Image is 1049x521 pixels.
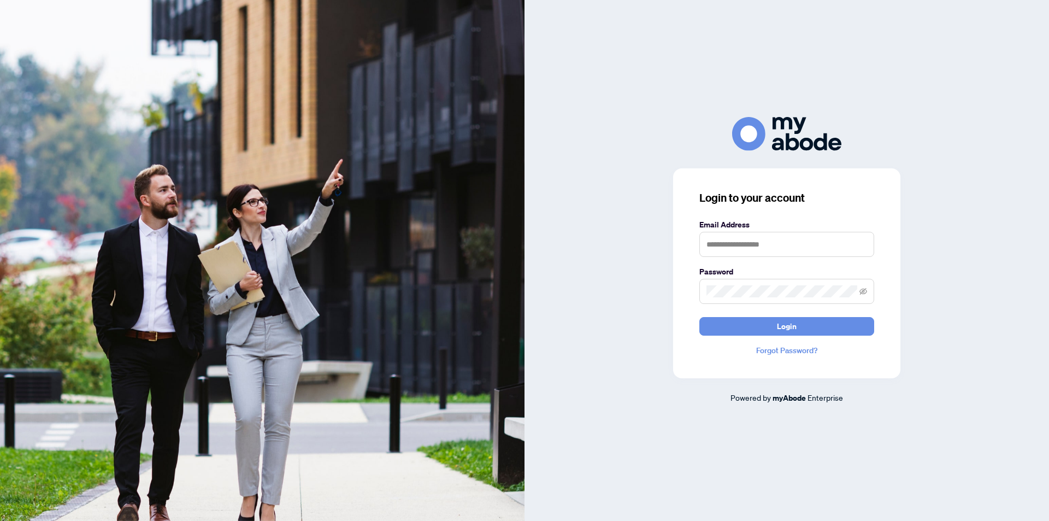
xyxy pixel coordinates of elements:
img: ma-logo [732,117,841,150]
button: Login [699,317,874,336]
span: eye-invisible [859,288,867,295]
span: Powered by [730,393,771,402]
span: Login [777,318,797,335]
h3: Login to your account [699,190,874,206]
label: Email Address [699,219,874,231]
label: Password [699,266,874,278]
span: Enterprise [808,393,843,402]
a: Forgot Password? [699,344,874,356]
a: myAbode [773,392,806,404]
